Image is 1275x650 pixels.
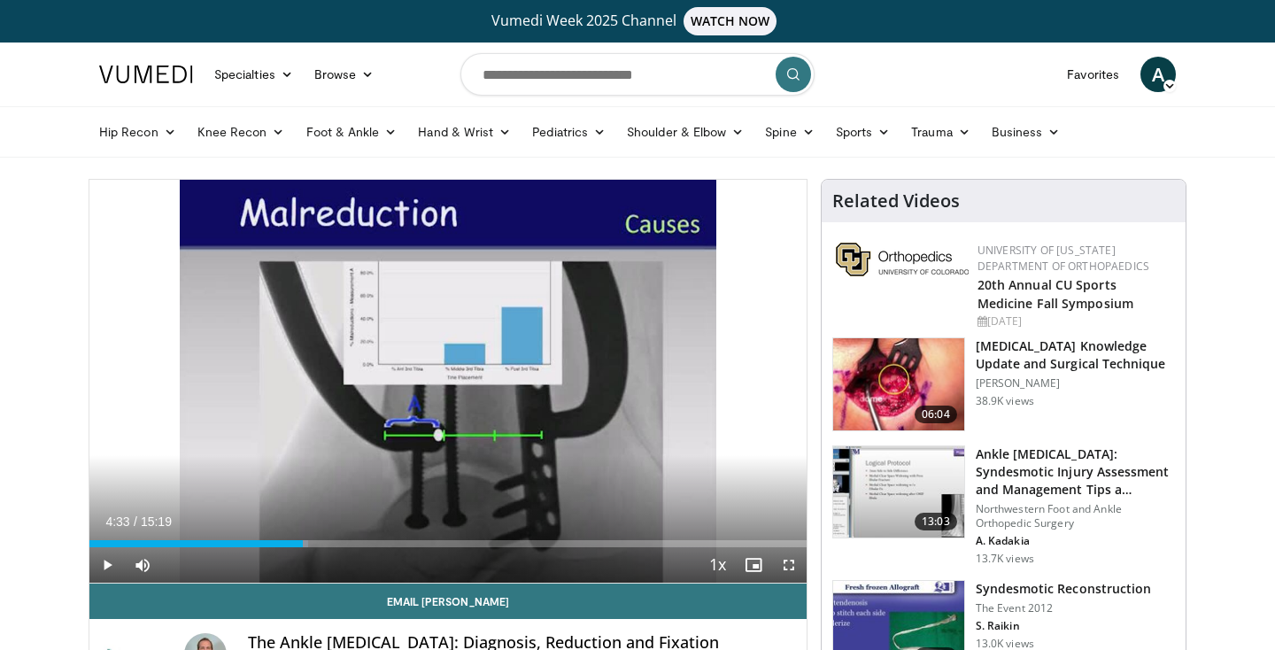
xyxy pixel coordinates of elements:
a: 13:03 Ankle [MEDICAL_DATA]: Syndesmotic Injury Assessment and Management Tips a… Northwestern Foo... [832,445,1175,566]
h3: Ankle [MEDICAL_DATA]: Syndesmotic Injury Assessment and Management Tips a… [976,445,1175,499]
span: 06:04 [915,406,957,423]
img: VuMedi Logo [99,66,193,83]
a: Browse [304,57,385,92]
span: 13:03 [915,513,957,530]
h3: Syndesmotic Reconstruction [976,580,1152,598]
span: 15:19 [141,515,172,529]
p: S. Raikin [976,619,1152,633]
a: A [1140,57,1176,92]
a: Specialties [204,57,304,92]
a: Spine [754,114,824,150]
a: 06:04 [MEDICAL_DATA] Knowledge Update and Surgical Technique [PERSON_NAME] 38.9K views [832,337,1175,431]
a: 20th Annual CU Sports Medicine Fall Symposium [977,276,1133,312]
button: Enable picture-in-picture mode [736,547,771,583]
input: Search topics, interventions [460,53,815,96]
img: 476a2f31-7f3f-4e9d-9d33-f87c8a4a8783.150x105_q85_crop-smart_upscale.jpg [833,446,964,538]
a: Hand & Wrist [407,114,522,150]
span: / [134,515,137,529]
div: Progress Bar [89,540,807,547]
span: WATCH NOW [684,7,777,35]
a: Knee Recon [187,114,296,150]
button: Play [89,547,125,583]
a: Pediatrics [522,114,616,150]
a: University of [US_STATE] Department of Orthopaedics [977,243,1149,274]
a: Vumedi Week 2025 ChannelWATCH NOW [102,7,1173,35]
button: Mute [125,547,160,583]
p: Northwestern Foot and Ankle Orthopedic Surgery [976,502,1175,530]
a: Business [981,114,1071,150]
video-js: Video Player [89,180,807,584]
p: The Event 2012 [976,601,1152,615]
p: [PERSON_NAME] [976,376,1175,391]
a: Email [PERSON_NAME] [89,584,807,619]
h3: [MEDICAL_DATA] Knowledge Update and Surgical Technique [976,337,1175,373]
a: Trauma [900,114,981,150]
p: A. Kadakia [976,534,1175,548]
img: 355603a8-37da-49b6-856f-e00d7e9307d3.png.150x105_q85_autocrop_double_scale_upscale_version-0.2.png [836,243,969,276]
a: Foot & Ankle [296,114,408,150]
span: 4:33 [105,515,129,529]
a: Shoulder & Elbow [616,114,754,150]
img: XzOTlMlQSGUnbGTX4xMDoxOjBzMTt2bJ.150x105_q85_crop-smart_upscale.jpg [833,338,964,430]
p: 38.9K views [976,394,1034,408]
div: [DATE] [977,313,1171,329]
button: Playback Rate [700,547,736,583]
a: Hip Recon [89,114,187,150]
h4: Related Videos [832,190,960,212]
a: Sports [825,114,901,150]
button: Fullscreen [771,547,807,583]
a: Favorites [1056,57,1130,92]
p: 13.7K views [976,552,1034,566]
